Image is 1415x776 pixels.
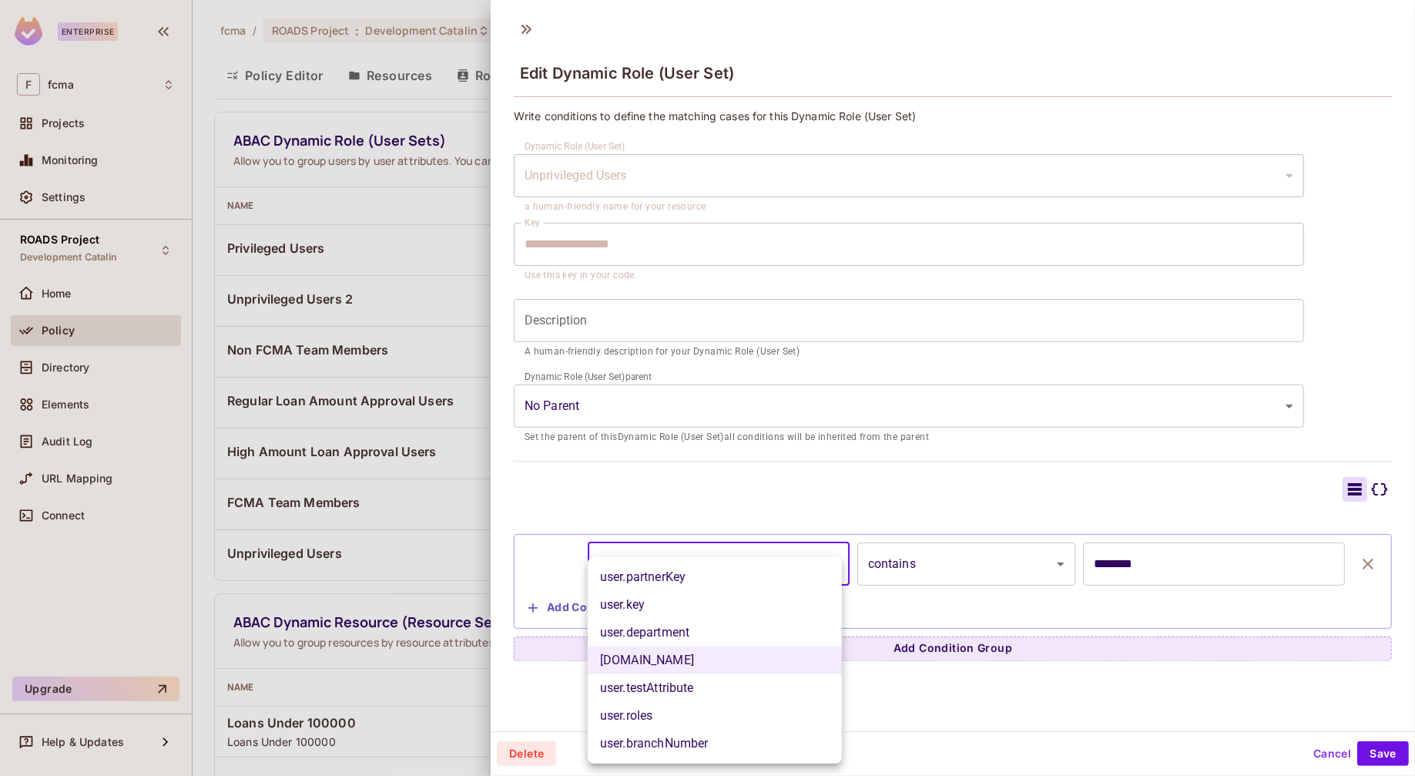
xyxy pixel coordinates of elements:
li: user.key [588,591,842,619]
li: user.partnerKey [588,563,842,591]
li: user.branchNumber [588,730,842,758]
li: user.testAttribute [588,674,842,702]
li: [DOMAIN_NAME] [588,647,842,674]
li: user.department [588,619,842,647]
li: user.roles [588,702,842,730]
